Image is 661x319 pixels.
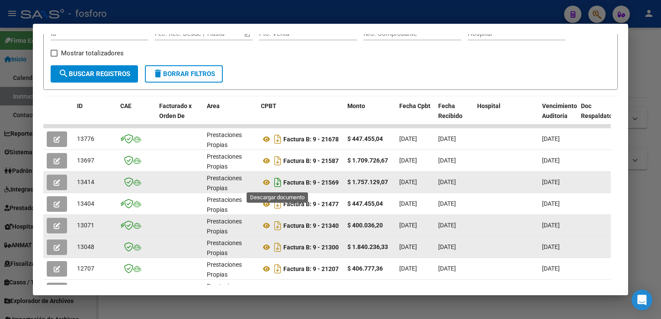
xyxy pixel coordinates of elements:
[77,243,94,250] span: 13048
[399,243,417,250] span: [DATE]
[207,196,242,213] span: Prestaciones Propias
[283,201,339,207] strong: Factura B: 9 - 21477
[347,222,383,229] strong: $ 400.036,20
[438,135,456,142] span: [DATE]
[283,222,339,229] strong: Factura B: 9 - 21340
[347,157,388,164] strong: $ 1.709.726,67
[347,200,383,207] strong: $ 447.455,04
[261,102,276,109] span: CPBT
[272,175,283,189] i: Descargar documento
[207,153,242,170] span: Prestaciones Propias
[207,131,242,148] span: Prestaciones Propias
[438,200,456,207] span: [DATE]
[474,97,539,135] datatable-header-cell: Hospital
[77,102,83,109] span: ID
[283,179,339,186] strong: Factura B: 9 - 21569
[207,175,242,191] span: Prestaciones Propias
[283,157,339,164] strong: Factura B: 9 - 21587
[77,222,94,229] span: 13071
[77,157,94,164] span: 13697
[272,132,283,146] i: Descargar documento
[58,70,130,78] span: Buscar Registros
[272,262,283,276] i: Descargar documento
[477,102,501,109] span: Hospital
[542,200,560,207] span: [DATE]
[207,218,242,235] span: Prestaciones Propias
[399,157,417,164] span: [DATE]
[77,135,94,142] span: 13776
[438,179,456,185] span: [DATE]
[272,240,283,254] i: Descargar documento
[51,65,138,83] button: Buscar Registros
[399,102,430,109] span: Fecha Cpbt
[159,102,192,119] span: Facturado x Orden De
[347,265,383,272] strong: $ 406.777,36
[344,97,396,135] datatable-header-cell: Monto
[61,48,124,58] span: Mostrar totalizadores
[347,135,383,142] strong: $ 447.455,04
[539,97,578,135] datatable-header-cell: Vencimiento Auditoría
[117,97,156,135] datatable-header-cell: CAE
[542,135,560,142] span: [DATE]
[438,157,456,164] span: [DATE]
[283,244,339,251] strong: Factura B: 9 - 21300
[438,222,456,229] span: [DATE]
[74,97,117,135] datatable-header-cell: ID
[399,265,417,272] span: [DATE]
[242,29,252,39] button: Open calendar
[399,179,417,185] span: [DATE]
[272,197,283,211] i: Descargar documento
[283,265,339,272] strong: Factura B: 9 - 21207
[632,290,652,310] div: Open Intercom Messenger
[257,97,344,135] datatable-header-cell: CPBT
[153,70,215,78] span: Borrar Filtros
[399,222,417,229] span: [DATE]
[207,239,242,256] span: Prestaciones Propias
[542,222,560,229] span: [DATE]
[542,102,577,119] span: Vencimiento Auditoría
[435,97,474,135] datatable-header-cell: Fecha Recibido
[120,102,132,109] span: CAE
[207,283,242,300] span: Prestaciones Propias
[542,179,560,185] span: [DATE]
[438,243,456,250] span: [DATE]
[542,265,560,272] span: [DATE]
[399,200,417,207] span: [DATE]
[581,102,620,119] span: Doc Respaldatoria
[145,65,223,83] button: Borrar Filtros
[347,243,388,250] strong: $ 1.840.236,33
[578,97,629,135] datatable-header-cell: Doc Respaldatoria
[272,284,283,297] i: Descargar documento
[207,102,220,109] span: Area
[272,219,283,233] i: Descargar documento
[542,157,560,164] span: [DATE]
[153,68,163,79] mat-icon: delete
[77,265,94,272] span: 12707
[542,243,560,250] span: [DATE]
[207,261,242,278] span: Prestaciones Propias
[156,97,203,135] datatable-header-cell: Facturado x Orden De
[399,135,417,142] span: [DATE]
[77,200,94,207] span: 13404
[58,68,69,79] mat-icon: search
[283,136,339,143] strong: Factura B: 9 - 21678
[347,102,365,109] span: Monto
[438,102,462,119] span: Fecha Recibido
[347,179,388,185] strong: $ 1.757.129,07
[396,97,435,135] datatable-header-cell: Fecha Cpbt
[438,265,456,272] span: [DATE]
[77,179,94,185] span: 13414
[272,154,283,168] i: Descargar documento
[203,97,257,135] datatable-header-cell: Area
